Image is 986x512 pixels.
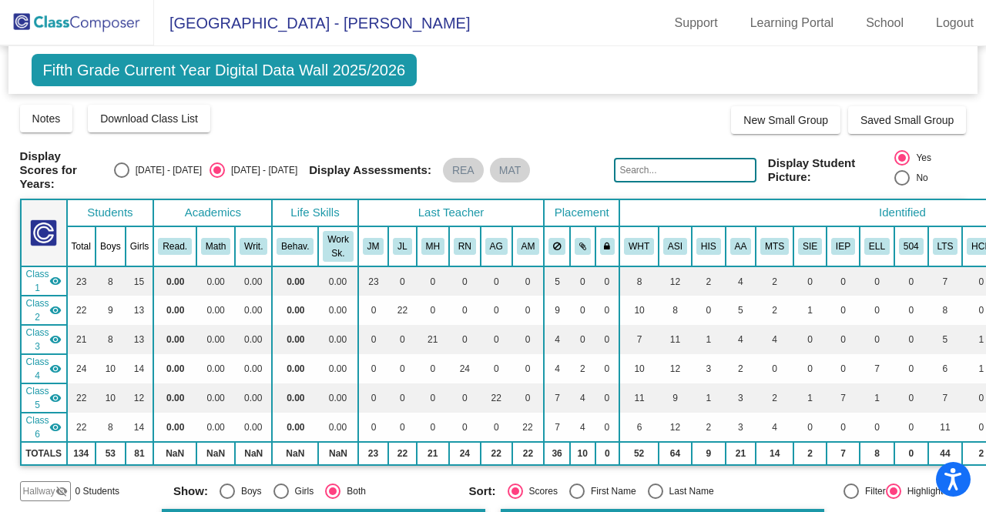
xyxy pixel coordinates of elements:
td: 0.00 [153,413,196,442]
button: LTS [933,238,958,255]
span: Class 4 [26,355,49,383]
th: Asian [659,226,692,266]
td: 0 [512,266,545,296]
td: 5 [544,266,570,296]
th: Girls [126,226,154,266]
td: 0 [827,325,860,354]
td: 22 [481,442,512,465]
td: 0.00 [272,325,318,354]
td: 1 [793,383,827,413]
button: AM [517,238,540,255]
span: Saved Small Group [860,114,954,126]
td: 22 [388,442,416,465]
td: 8 [928,296,963,325]
button: Behav. [277,238,314,255]
div: [DATE] - [DATE] [225,163,297,177]
td: 5 [928,325,963,354]
td: 0 [827,296,860,325]
button: Read. [158,238,192,255]
button: RN [454,238,476,255]
td: 14 [126,354,154,383]
td: 1 [692,325,726,354]
span: Display Assessments: [309,163,431,177]
span: New Small Group [743,114,828,126]
th: Last Teacher [358,199,545,226]
td: 0.00 [235,266,272,296]
td: 4 [570,413,595,442]
td: NaN [235,442,272,465]
mat-icon: visibility [49,304,62,316]
span: 0 Students [75,484,119,498]
td: 7 [827,383,860,413]
td: 0 [595,266,620,296]
td: 4 [726,266,756,296]
td: 24 [67,354,96,383]
td: 44 [928,442,963,465]
td: TOTALS [21,442,67,465]
td: 0.00 [196,325,235,354]
td: 22 [388,296,416,325]
td: 24 [449,442,481,465]
th: Keep with teacher [595,226,620,266]
button: MTS [760,238,789,255]
td: 2 [726,354,756,383]
td: 0 [595,442,620,465]
td: 4 [544,354,570,383]
td: 0 [894,325,928,354]
td: 9 [692,442,726,465]
td: NaN [196,442,235,465]
td: 1 [860,383,894,413]
th: African American [726,226,756,266]
td: 10 [619,354,659,383]
td: 10 [96,383,126,413]
td: 7 [619,325,659,354]
td: 23 [358,266,389,296]
td: 0 [793,354,827,383]
td: 0 [860,296,894,325]
td: 22 [512,413,545,442]
td: 1 [793,296,827,325]
button: AA [730,238,752,255]
td: 0 [417,266,449,296]
td: 0.00 [235,383,272,413]
td: 36 [544,442,570,465]
td: 14 [756,442,793,465]
td: 11 [619,383,659,413]
td: 0 [417,354,449,383]
button: Writ. [240,238,267,255]
a: Learning Portal [738,11,847,35]
div: Both [340,484,366,498]
td: 0 [570,266,595,296]
td: 4 [756,325,793,354]
th: Section 504 [894,226,928,266]
button: Math [201,238,230,255]
td: 2 [756,296,793,325]
td: 3 [692,354,726,383]
td: 0 [894,296,928,325]
button: WHT [624,238,654,255]
td: Michele Hoisington - No Class Name [21,325,67,354]
td: 0 [481,296,512,325]
td: 2 [692,266,726,296]
button: Notes [20,105,73,132]
td: 24 [449,354,481,383]
span: Display Scores for Years: [20,149,102,191]
button: 504 [899,238,924,255]
mat-radio-group: Select an option [173,484,458,499]
td: 22 [67,383,96,413]
td: 0 [481,266,512,296]
td: 7 [544,383,570,413]
td: 0 [595,383,620,413]
td: 7 [928,383,963,413]
button: MH [421,238,444,255]
td: 0 [894,266,928,296]
td: 0 [512,296,545,325]
td: 0 [894,383,928,413]
td: 12 [659,354,692,383]
span: Display Student Picture: [768,156,891,184]
td: 0 [692,296,726,325]
td: 15 [126,266,154,296]
td: 0 [481,325,512,354]
th: White [619,226,659,266]
td: 2 [793,442,827,465]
